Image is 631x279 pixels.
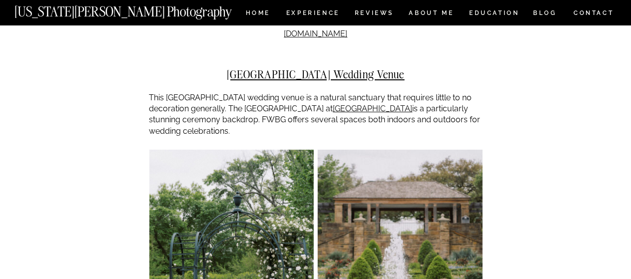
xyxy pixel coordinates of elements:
[284,29,348,38] a: [DOMAIN_NAME]
[573,7,615,18] a: CONTACT
[149,68,483,80] h2: [GEOGRAPHIC_DATA] Wedding Venue
[149,92,483,137] p: This [GEOGRAPHIC_DATA] wedding venue is a natural sanctuary that requires little to no decoration...
[14,5,265,13] a: [US_STATE][PERSON_NAME] Photography
[355,10,392,18] a: REVIEWS
[468,10,521,18] a: EDUCATION
[286,10,339,18] a: Experience
[333,104,413,113] a: [GEOGRAPHIC_DATA]
[244,10,272,18] a: HOME
[533,10,557,18] a: BLOG
[409,10,454,18] a: ABOUT ME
